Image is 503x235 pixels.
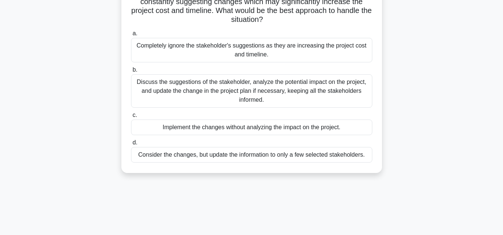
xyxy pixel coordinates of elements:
[131,38,372,62] div: Completely ignore the stakeholder's suggestions as they are increasing the project cost and timel...
[133,139,137,146] span: d.
[133,112,137,118] span: c.
[131,74,372,108] div: Discuss the suggestions of the stakeholder, analyze the potential impact on the project, and upda...
[133,66,137,73] span: b.
[133,30,137,36] span: a.
[131,120,372,135] div: Implement the changes without analyzing the impact on the project.
[131,147,372,163] div: Consider the changes, but update the information to only a few selected stakeholders.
